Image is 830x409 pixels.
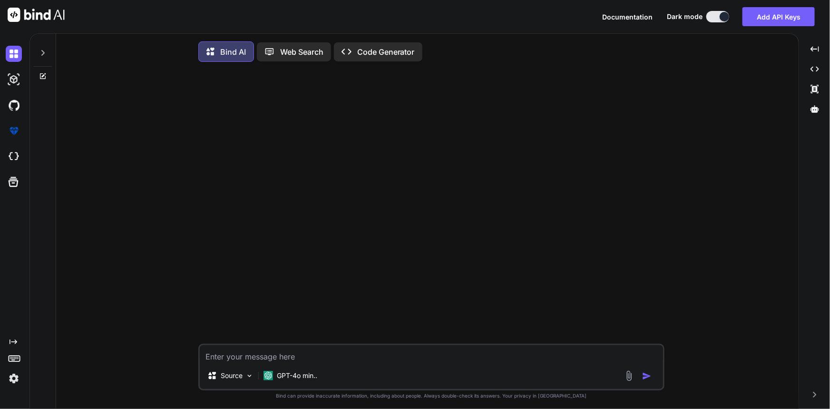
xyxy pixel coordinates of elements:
img: githubDark [6,97,22,113]
span: Dark mode [667,12,703,21]
img: premium [6,123,22,139]
img: Pick Models [245,372,254,380]
p: GPT-4o min.. [277,371,317,380]
p: Bind AI [220,46,246,58]
p: Web Search [280,46,323,58]
button: Documentation [602,12,653,22]
img: cloudideIcon [6,149,22,165]
p: Code Generator [357,46,415,58]
img: darkChat [6,46,22,62]
p: Bind can provide inaccurate information, including about people. Always double-check its answers.... [198,392,664,399]
button: Add API Keys [742,7,815,26]
img: settings [6,370,22,387]
img: darkAi-studio [6,71,22,88]
img: Bind AI [8,8,65,22]
img: GPT-4o mini [264,371,273,380]
span: Documentation [602,13,653,21]
p: Source [221,371,243,380]
img: attachment [624,370,635,381]
img: icon [642,371,652,381]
